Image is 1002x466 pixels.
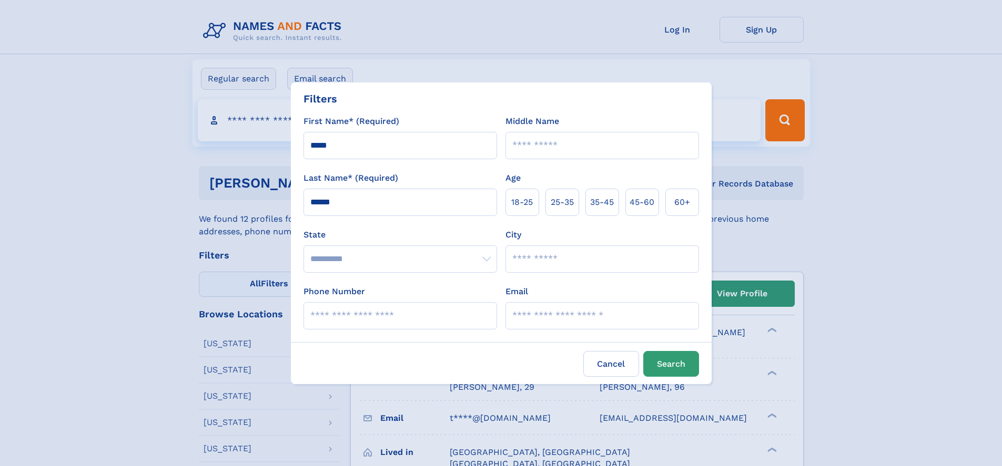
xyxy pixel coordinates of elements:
button: Search [643,351,699,377]
span: 25‑35 [551,196,574,209]
label: Cancel [583,351,639,377]
div: Filters [303,91,337,107]
label: City [505,229,521,241]
label: Last Name* (Required) [303,172,398,184]
label: State [303,229,497,241]
label: Email [505,285,528,298]
span: 60+ [674,196,690,209]
span: 45‑60 [630,196,654,209]
label: Phone Number [303,285,365,298]
label: Middle Name [505,115,559,128]
label: Age [505,172,521,184]
span: 18‑25 [511,196,533,209]
span: 35‑45 [590,196,614,209]
label: First Name* (Required) [303,115,399,128]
